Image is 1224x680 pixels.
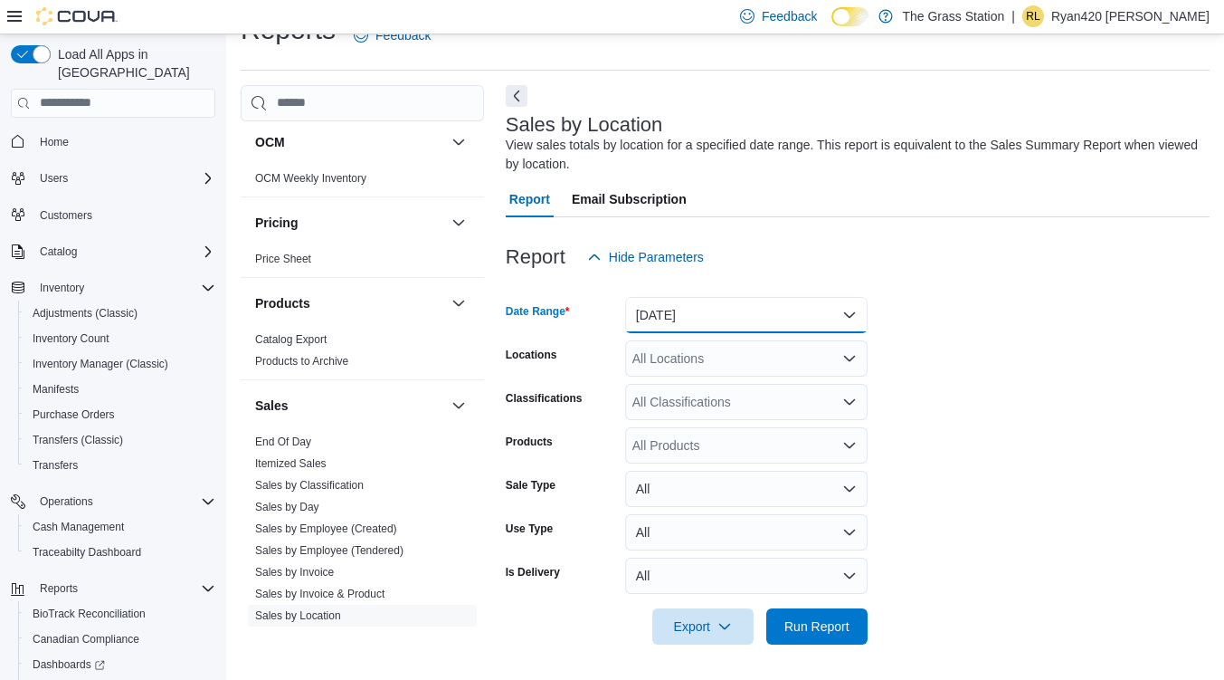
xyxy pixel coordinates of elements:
button: Users [33,168,75,189]
span: Adjustments (Classic) [25,302,215,324]
a: Sales by Location per Day [255,631,382,644]
span: Dashboards [25,654,215,675]
div: Ryan420 LeFebre [1022,5,1044,27]
a: BioTrack Reconciliation [25,603,153,625]
button: Adjustments (Classic) [18,301,223,326]
span: Sales by Invoice & Product [255,587,384,601]
span: Export [663,608,743,645]
button: Inventory Count [18,326,223,351]
button: Transfers [18,453,223,478]
a: Sales by Day [255,501,319,513]
span: Itemized Sales [255,456,327,471]
span: Catalog Export [255,332,327,347]
a: Traceabilty Dashboard [25,541,148,563]
span: Traceabilty Dashboard [33,545,141,560]
p: | [1011,5,1015,27]
span: Sales by Invoice [255,565,334,579]
a: Sales by Location [255,609,341,622]
label: Use Type [506,522,553,536]
button: Inventory [33,277,91,299]
span: OCM Weekly Inventory [255,171,366,186]
div: View sales totals by location for a specified date range. This report is equivalent to the Sales ... [506,136,1200,174]
span: Sales by Location [255,608,341,623]
h3: Products [255,294,310,312]
button: [DATE] [625,297,868,333]
span: Catalog [40,244,77,259]
span: Reports [33,578,215,599]
span: Manifests [33,382,79,397]
span: Canadian Compliance [25,628,215,650]
button: Run Report [766,608,868,645]
span: Home [40,135,69,149]
button: BioTrack Reconciliation [18,601,223,627]
span: Cash Management [33,520,124,534]
span: Inventory [40,281,84,295]
button: Reports [4,576,223,601]
span: Cash Management [25,516,215,538]
label: Locations [506,348,557,362]
label: Classifications [506,391,583,406]
button: Inventory [4,275,223,301]
span: Sales by Day [255,500,319,514]
button: Catalog [33,241,84,263]
span: Operations [33,491,215,512]
img: Cova [36,7,118,25]
button: Products [448,292,470,314]
button: Purchase Orders [18,402,223,427]
a: Adjustments (Classic) [25,302,145,324]
a: Feedback [346,17,438,53]
a: Transfers (Classic) [25,429,130,451]
span: Transfers [33,458,78,473]
a: Dashboards [18,652,223,677]
button: Hide Parameters [580,239,711,275]
button: Pricing [448,212,470,234]
button: Cash Management [18,514,223,540]
h3: Sales [255,397,289,415]
button: All [625,471,868,507]
a: Inventory Count [25,328,117,350]
a: Sales by Invoice & Product [255,588,384,600]
span: Customers [33,204,215,226]
a: Sales by Classification [255,479,364,492]
a: Customers [33,205,100,226]
span: Reports [40,581,78,596]
button: Customers [4,202,223,228]
span: Operations [40,494,93,509]
span: Load All Apps in [GEOGRAPHIC_DATA] [51,45,215,81]
span: BioTrack Reconciliation [33,607,146,621]
span: Inventory Manager (Classic) [25,353,215,375]
button: Reports [33,578,85,599]
span: BioTrack Reconciliation [25,603,215,625]
span: Users [33,168,215,189]
button: Open list of options [842,438,857,453]
h3: Pricing [255,214,298,232]
button: Home [4,129,223,155]
button: OCM [255,133,444,151]
span: Email Subscription [572,181,687,217]
span: Sales by Classification [255,478,364,493]
a: Sales by Employee (Created) [255,522,397,535]
p: Ryan420 [PERSON_NAME] [1051,5,1210,27]
span: Catalog [33,241,215,263]
label: Is Delivery [506,565,560,579]
span: Products to Archive [255,354,348,369]
span: Canadian Compliance [33,632,139,646]
span: Price Sheet [255,252,311,266]
button: Sales [448,395,470,417]
button: Traceabilty Dashboard [18,540,223,565]
button: Export [652,608,754,645]
button: Transfers (Classic) [18,427,223,453]
a: Manifests [25,378,86,400]
span: RL [1026,5,1039,27]
span: Inventory Count [25,328,215,350]
button: Next [506,85,527,107]
a: Transfers [25,455,85,476]
span: Hide Parameters [609,248,704,266]
a: Dashboards [25,654,112,675]
span: Transfers [25,455,215,476]
span: Transfers (Classic) [25,429,215,451]
label: Date Range [506,304,570,319]
a: Catalog Export [255,333,327,346]
button: Pricing [255,214,444,232]
label: Products [506,435,553,449]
